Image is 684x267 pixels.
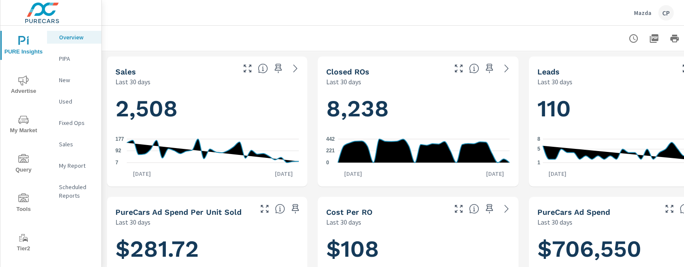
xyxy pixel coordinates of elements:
div: New [47,74,101,86]
button: Make Fullscreen [241,62,254,75]
div: My Report [47,159,101,172]
span: Save this to your personalized report [483,62,496,75]
span: Number of vehicles sold by the dealership over the selected date range. [Source: This data is sou... [258,63,268,74]
text: 0 [326,160,329,166]
button: Make Fullscreen [258,202,271,216]
h5: Cost per RO [326,208,372,217]
text: 221 [326,148,335,154]
h1: 8,238 [326,94,510,123]
text: 92 [115,148,121,154]
span: PURE Insights [3,36,44,57]
p: [DATE] [480,169,510,178]
p: Used [59,97,94,106]
p: Sales [59,140,94,148]
span: Save this to your personalized report [289,202,302,216]
p: Last 30 days [326,217,361,227]
span: Advertise [3,75,44,96]
button: Make Fullscreen [452,202,466,216]
div: Overview [47,31,101,44]
p: My Report [59,161,94,170]
h5: PureCars Ad Spend [537,208,610,217]
a: See more details in report [500,62,513,75]
span: Tools [3,193,44,214]
div: Sales [47,138,101,151]
span: Number of Repair Orders Closed by the selected dealership group over the selected time range. [So... [469,63,479,74]
div: PIPA [47,52,101,65]
text: 1 [537,160,540,166]
p: [DATE] [542,169,572,178]
h1: $281.72 [115,234,299,264]
p: [DATE] [269,169,299,178]
div: Scheduled Reports [47,181,101,202]
h1: 2,508 [115,94,299,123]
h5: PureCars Ad Spend Per Unit Sold [115,208,242,217]
span: Save this to your personalized report [483,202,496,216]
button: Make Fullscreen [452,62,466,75]
p: [DATE] [127,169,157,178]
a: See more details in report [289,62,302,75]
p: [DATE] [338,169,368,178]
span: Tier2 [3,233,44,254]
text: 5 [537,146,540,152]
span: Query [3,154,44,175]
p: Last 30 days [115,77,150,87]
p: Last 30 days [537,217,572,227]
text: 7 [115,160,118,166]
div: CP [658,5,674,21]
p: Mazda [634,9,652,17]
p: Last 30 days [326,77,361,87]
button: Print Report [666,30,683,47]
p: Last 30 days [115,217,150,227]
p: Overview [59,33,94,42]
span: Save this to your personalized report [271,62,285,75]
p: PIPA [59,54,94,63]
text: 442 [326,136,335,142]
a: See more details in report [500,202,513,216]
span: My Market [3,115,44,136]
h1: $108 [326,234,510,264]
h5: Sales [115,67,136,76]
p: Last 30 days [537,77,572,87]
span: Average cost of advertising per each vehicle sold at the dealer over the selected date range. The... [275,204,285,214]
text: 8 [537,136,540,142]
p: New [59,76,94,84]
div: Used [47,95,101,108]
button: Make Fullscreen [663,202,676,216]
p: Scheduled Reports [59,183,94,200]
p: Fixed Ops [59,119,94,127]
span: Average cost incurred by the dealership from each Repair Order closed over the selected date rang... [469,204,479,214]
h5: Closed ROs [326,67,369,76]
div: Fixed Ops [47,116,101,129]
text: 177 [115,136,124,142]
h5: Leads [537,67,560,76]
